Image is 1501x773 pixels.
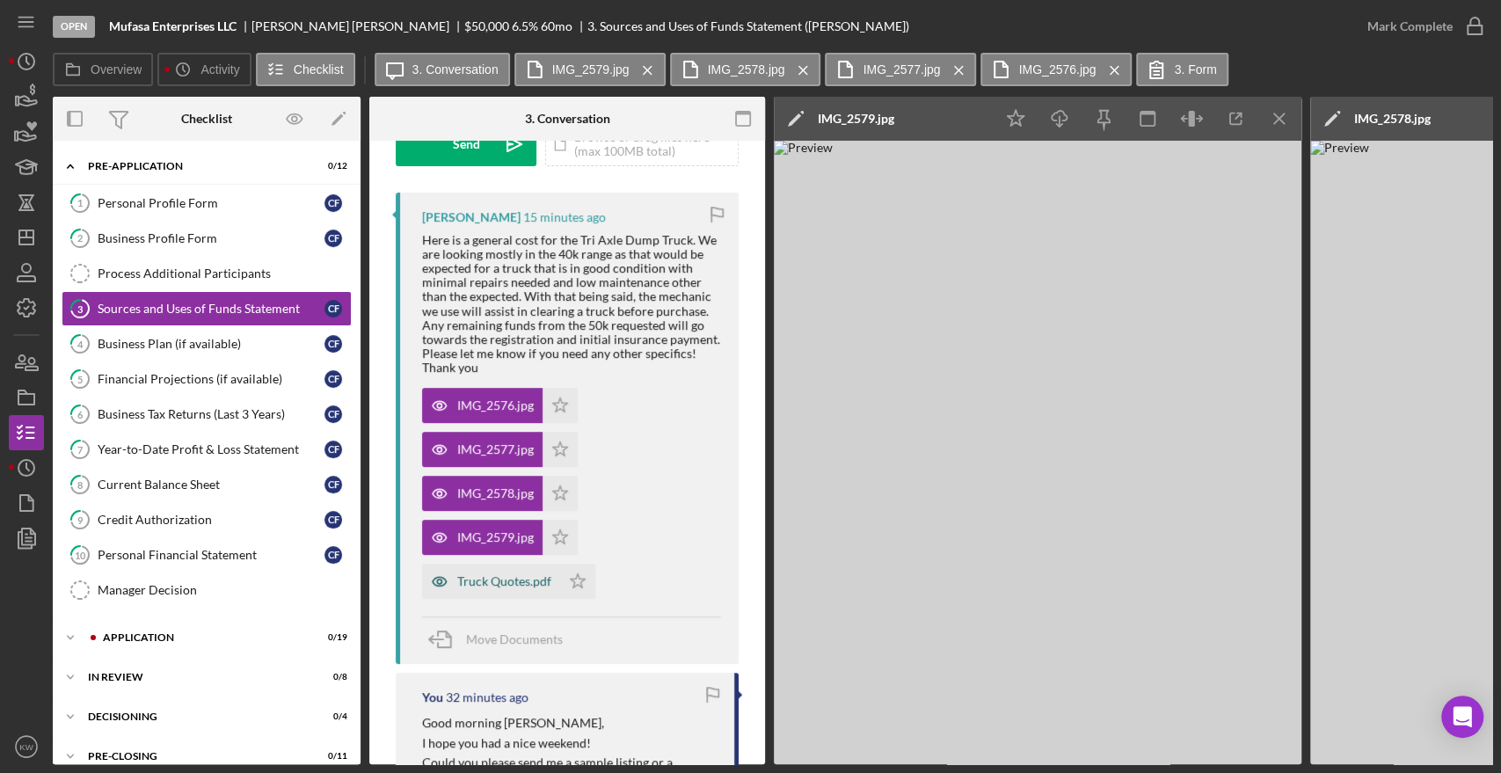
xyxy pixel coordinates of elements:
div: IMG_2578.jpg [457,486,534,500]
div: Manager Decision [98,583,351,597]
div: In Review [88,672,303,682]
tspan: 9 [77,514,84,525]
div: C F [324,230,342,247]
div: IMG_2578.jpg [1354,112,1431,126]
button: Move Documents [422,617,580,661]
div: Open Intercom Messenger [1441,696,1483,738]
b: Mufasa Enterprises LLC [109,19,237,33]
text: KW [19,742,33,752]
button: Send [396,122,536,166]
tspan: 2 [77,232,83,244]
tspan: 10 [75,549,86,560]
button: Checklist [256,53,355,86]
div: Pre-Application [88,161,303,171]
div: C F [324,441,342,458]
div: Financial Projections (if available) [98,372,324,386]
button: Truck Quotes.pdf [422,564,595,599]
div: Current Balance Sheet [98,478,324,492]
label: 3. Form [1174,62,1216,77]
div: You [422,690,443,704]
a: 5Financial Projections (if available)CF [62,361,352,397]
button: IMG_2576.jpg [980,53,1132,86]
button: IMG_2578.jpg [670,53,821,86]
div: Checklist [181,112,232,126]
tspan: 3 [77,303,83,314]
tspan: 5 [77,373,83,384]
div: Mark Complete [1367,9,1453,44]
button: IMG_2577.jpg [422,432,578,467]
div: Credit Authorization [98,513,324,527]
a: 1Personal Profile FormCF [62,186,352,221]
label: Activity [200,62,239,77]
a: 3Sources and Uses of Funds StatementCF [62,291,352,326]
div: 3. Conversation [525,112,610,126]
img: Preview [774,141,1301,764]
time: 2025-09-22 12:46 [446,690,528,704]
div: C F [324,511,342,529]
label: IMG_2579.jpg [552,62,630,77]
tspan: 6 [77,408,84,419]
button: IMG_2578.jpg [422,476,578,511]
button: 3. Form [1136,53,1228,86]
span: $50,000 [464,18,509,33]
button: IMG_2577.jpg [825,53,976,86]
a: 4Business Plan (if available)CF [62,326,352,361]
tspan: 7 [77,443,84,455]
tspan: 8 [77,478,83,490]
label: 3. Conversation [412,62,499,77]
div: C F [324,335,342,353]
div: [PERSON_NAME] [PERSON_NAME] [251,19,464,33]
div: 0 / 8 [316,672,347,682]
div: 6.5 % [512,19,538,33]
div: C F [324,546,342,564]
div: IMG_2576.jpg [457,398,534,412]
div: 0 / 4 [316,711,347,722]
div: [PERSON_NAME] [422,210,521,224]
label: IMG_2576.jpg [1018,62,1096,77]
div: 0 / 19 [316,632,347,643]
div: Application [103,632,303,643]
div: C F [324,194,342,212]
span: Move Documents [466,631,563,646]
button: Mark Complete [1350,9,1492,44]
a: Process Additional Participants [62,256,352,291]
button: KW [9,729,44,764]
a: 2Business Profile FormCF [62,221,352,256]
time: 2025-09-22 13:03 [523,210,606,224]
div: Personal Financial Statement [98,548,324,562]
p: I hope you had a nice weekend! [422,733,717,753]
button: Overview [53,53,153,86]
div: Truck Quotes.pdf [457,574,551,588]
tspan: 4 [77,338,84,349]
div: 0 / 12 [316,161,347,171]
div: Business Tax Returns (Last 3 Years) [98,407,324,421]
div: 60 mo [541,19,572,33]
a: 9Credit AuthorizationCF [62,502,352,537]
div: Here is a general cost for the Tri Axle Dump Truck. We are looking mostly in the 40k range as tha... [422,233,721,375]
div: Personal Profile Form [98,196,324,210]
div: Pre-Closing [88,751,303,762]
div: IMG_2579.jpg [818,112,894,126]
a: 10Personal Financial StatementCF [62,537,352,572]
div: IMG_2579.jpg [457,530,534,544]
div: Business Profile Form [98,231,324,245]
button: Activity [157,53,251,86]
div: Process Additional Participants [98,266,351,281]
label: IMG_2578.jpg [708,62,785,77]
a: 6Business Tax Returns (Last 3 Years)CF [62,397,352,432]
tspan: 1 [77,197,83,208]
p: Good morning [PERSON_NAME], [422,713,717,733]
label: Checklist [294,62,344,77]
div: Open [53,16,95,38]
div: C F [324,405,342,423]
button: IMG_2576.jpg [422,388,578,423]
div: C F [324,476,342,493]
div: Year-to-Date Profit & Loss Statement [98,442,324,456]
button: IMG_2579.jpg [422,520,578,555]
div: Decisioning [88,711,303,722]
div: C F [324,370,342,388]
div: IMG_2577.jpg [457,442,534,456]
button: IMG_2579.jpg [514,53,666,86]
button: 3. Conversation [375,53,510,86]
a: Manager Decision [62,572,352,608]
